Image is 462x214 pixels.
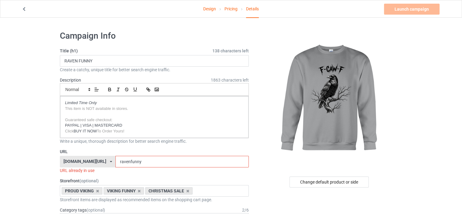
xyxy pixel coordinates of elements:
div: [DOMAIN_NAME][URL] [63,159,106,163]
div: 2 / 6 [242,207,249,213]
p: PAYPAL | VISA | MASTERCARD [65,123,244,128]
div: Create a catchy, unique title for better search engine traffic. [60,67,249,73]
span: This item is NOT available in stores. [65,106,128,111]
label: URL [60,149,249,155]
div: Details [246,0,259,18]
span: 138 characters left [212,48,249,54]
label: Storefront [60,178,249,184]
p: BUY IT NOW [65,128,244,134]
span: Click [65,129,74,133]
a: Pricing [224,0,238,17]
span: 1863 characters left [211,77,249,83]
a: Design [203,0,216,17]
div: Change default product or side [289,177,369,188]
span: To Order Yours! [97,129,124,133]
div: Storefront items are displayed as recommended items on the shopping cart page. [60,197,249,203]
span: (optional) [87,208,105,212]
span: Guaranteed safe checkout: [65,118,112,122]
label: Description [60,78,81,82]
em: Limited Time Only [65,100,97,105]
div: CHRISTMAS SALE [145,187,193,195]
div: PROUD VIKING [62,187,102,195]
label: Title (h1) [60,48,249,54]
label: Category tags [60,207,105,213]
div: Write a unique, thorough description for better search engine traffic. [60,138,249,144]
span: (optional) [80,178,99,183]
h1: Campaign Info [60,30,249,41]
div: VIKING FUNNY [104,187,144,195]
div: URL already in use [60,167,249,174]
